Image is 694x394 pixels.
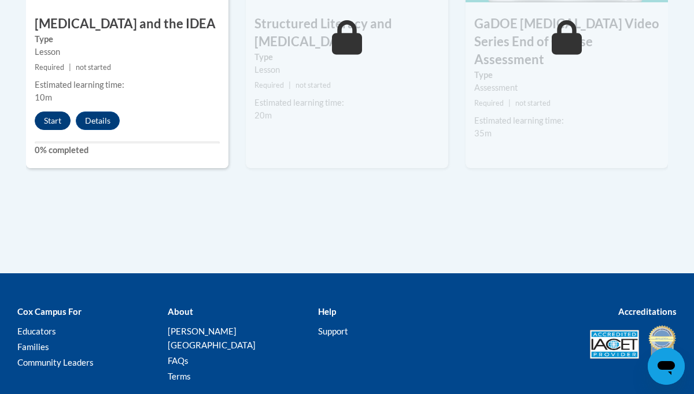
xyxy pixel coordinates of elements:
span: not started [76,63,111,72]
label: Type [254,51,440,64]
h3: Structured Literacy and [MEDICAL_DATA] [246,15,448,51]
span: 10m [35,92,52,102]
b: Help [318,306,336,317]
span: | [508,99,511,107]
span: | [289,81,291,90]
span: 20m [254,110,272,120]
img: IDA® Accredited [648,324,677,365]
a: Support [318,326,348,336]
div: Estimated learning time: [35,79,220,91]
span: Required [35,63,64,72]
iframe: Button to launch messaging window [648,348,685,385]
img: Accredited IACET® Provider [590,330,639,359]
div: Lesson [35,46,220,58]
span: not started [296,81,331,90]
h3: GaDOE [MEDICAL_DATA] Video Series End of Course Assessment [466,15,668,68]
a: [PERSON_NAME][GEOGRAPHIC_DATA] [168,326,256,350]
span: not started [515,99,551,107]
b: Accreditations [618,306,677,317]
span: 35m [474,128,492,138]
button: Start [35,111,71,130]
span: Required [474,99,504,107]
a: Community Leaders [17,357,94,367]
a: Terms [168,371,191,381]
label: Type [35,33,220,46]
label: 0% completed [35,144,220,157]
span: | [69,63,71,72]
a: Educators [17,326,56,336]
b: About [168,306,193,317]
div: Lesson [254,64,440,76]
button: Details [76,111,120,130]
b: Cox Campus For [17,306,82,317]
div: Estimated learning time: [474,114,659,127]
div: Assessment [474,81,659,94]
div: Estimated learning time: [254,96,440,109]
a: Families [17,341,49,352]
span: Required [254,81,284,90]
h3: [MEDICAL_DATA] and the IDEA [26,15,228,33]
label: Type [474,69,659,81]
a: FAQs [168,355,189,366]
